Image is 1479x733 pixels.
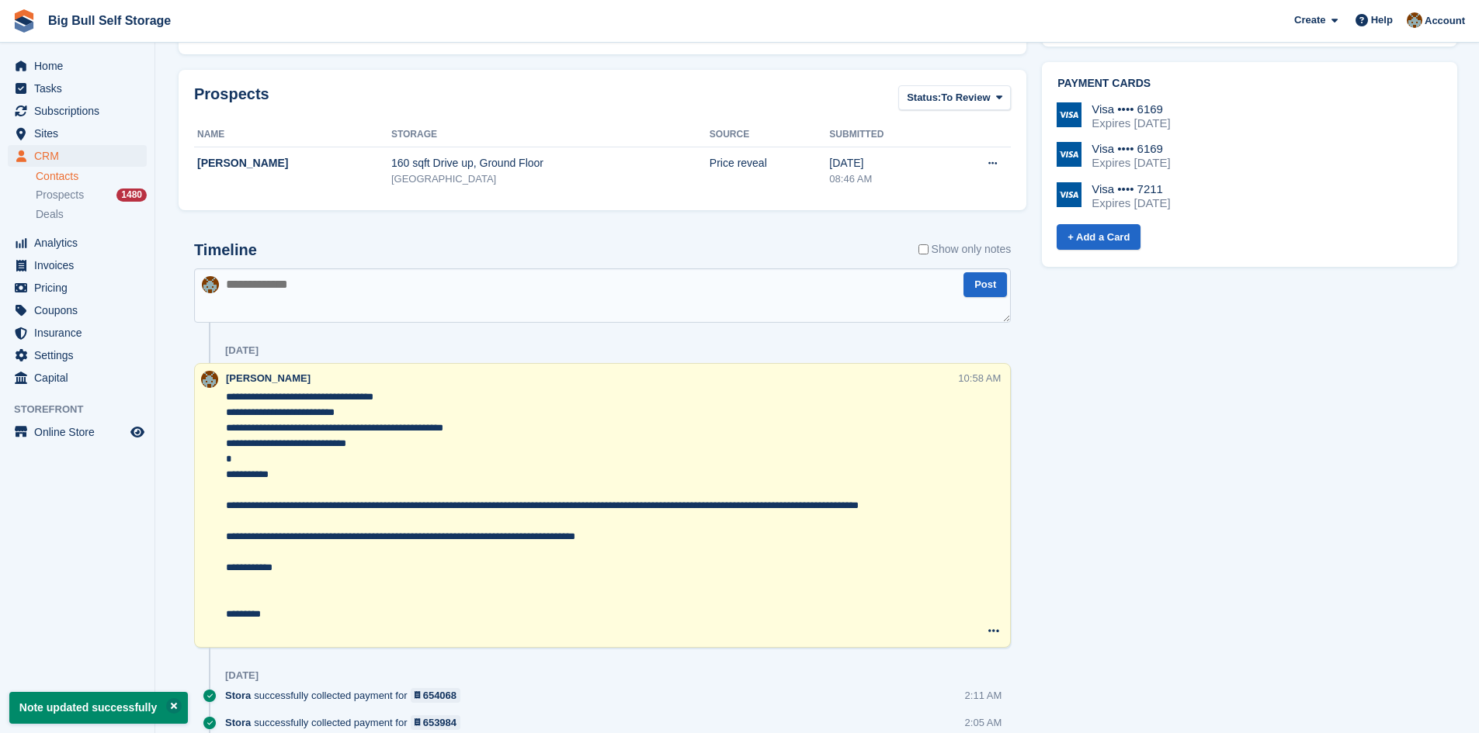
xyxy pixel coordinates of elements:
a: menu [8,299,147,321]
span: Subscriptions [34,100,127,122]
span: Prospects [36,188,84,202]
a: menu [8,78,147,99]
a: menu [8,145,147,167]
a: 654068 [411,688,461,703]
span: Insurance [34,322,127,344]
div: [DATE] [829,155,943,171]
a: menu [8,367,147,389]
span: Capital [34,367,127,389]
a: menu [8,100,147,122]
a: Preview store [128,423,147,441]
span: Pricing [34,277,127,299]
img: Mike Llewellen Palmer [201,371,218,388]
a: menu [8,322,147,344]
span: [PERSON_NAME] [226,372,311,384]
div: 2:05 AM [965,715,1002,730]
span: Online Store [34,421,127,443]
button: Status: To Review [898,85,1011,111]
div: successfully collected payment for [225,715,468,730]
div: Expires [DATE] [1092,116,1170,130]
a: menu [8,277,147,299]
span: Sites [34,123,127,144]
span: Account [1425,13,1465,29]
div: successfully collected payment for [225,688,468,703]
span: To Review [941,90,990,105]
h2: Timeline [194,241,257,259]
a: menu [8,421,147,443]
div: 2:11 AM [965,688,1002,703]
a: menu [8,123,147,144]
th: Storage [391,123,710,147]
p: Note updated successfully [9,692,188,724]
label: Show only notes [918,241,1012,258]
span: Help [1371,12,1393,28]
div: [PERSON_NAME] [197,155,391,171]
a: Big Bull Self Storage [42,8,177,33]
span: Status: [907,90,941,105]
span: Tasks [34,78,127,99]
div: 654068 [423,688,457,703]
div: 160 sqft Drive up, Ground Floor [391,155,710,171]
img: Mike Llewellen Palmer [1407,12,1422,28]
span: Stora [225,715,251,730]
a: 653984 [411,715,461,730]
span: Invoices [34,254,127,276]
span: Settings [34,344,127,366]
th: Source [710,123,830,147]
span: Coupons [34,299,127,321]
a: menu [8,232,147,254]
div: 08:46 AM [829,171,943,187]
a: Prospects 1480 [36,187,147,203]
input: Show only notes [918,241,929,258]
button: Post [963,272,1007,298]
div: Visa •••• 6169 [1092,142,1170,156]
img: Visa Logo [1057,182,1081,207]
span: Deals [36,207,64,222]
a: + Add a Card [1057,224,1140,250]
div: 10:58 AM [958,371,1001,386]
span: CRM [34,145,127,167]
div: [DATE] [225,669,259,682]
a: menu [8,254,147,276]
a: Deals [36,206,147,223]
div: 653984 [423,715,457,730]
div: Expires [DATE] [1092,196,1170,210]
img: stora-icon-8386f47178a22dfd0bd8f6a31ec36ba5ce8667c1dd55bd0f319d3a0aa187defe.svg [12,9,36,33]
img: Visa Logo [1057,142,1081,167]
span: Stora [225,688,251,703]
a: menu [8,344,147,366]
span: Home [34,55,127,77]
img: Mike Llewellen Palmer [202,276,219,293]
div: [GEOGRAPHIC_DATA] [391,171,710,187]
h2: Prospects [194,85,269,114]
a: Contacts [36,169,147,184]
span: Create [1294,12,1325,28]
a: menu [8,55,147,77]
h2: Payment cards [1057,78,1442,90]
div: Expires [DATE] [1092,156,1170,170]
div: Visa •••• 6169 [1092,102,1170,116]
div: [DATE] [225,344,259,357]
img: Visa Logo [1057,102,1081,127]
th: Name [194,123,391,147]
span: Analytics [34,232,127,254]
div: 1480 [116,188,147,202]
div: Price reveal [710,155,830,171]
th: Submitted [829,123,943,147]
div: Visa •••• 7211 [1092,182,1170,196]
span: Storefront [14,402,154,417]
